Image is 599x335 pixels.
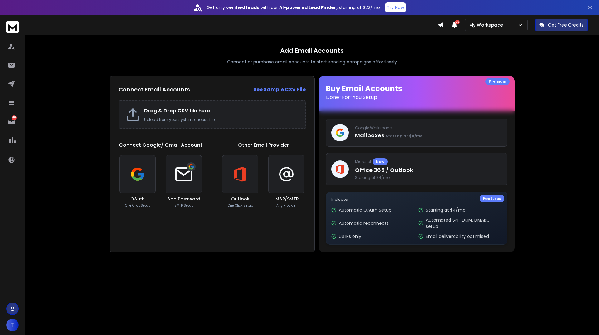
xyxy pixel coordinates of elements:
p: 1461 [12,115,17,120]
p: Mailboxes [355,131,502,140]
h3: App Password [167,196,200,202]
h2: Drag & Drop CSV file here [144,107,299,115]
p: Connect or purchase email accounts to start sending campaigns effortlessly [227,59,397,65]
div: New [373,158,388,165]
h1: Connect Google/ Gmail Account [119,141,202,149]
button: T [6,319,19,331]
div: Premium [485,78,510,85]
p: SMTP Setup [174,203,193,208]
p: Automatic reconnects [339,220,389,226]
p: Includes [331,197,502,202]
p: Google Workspace [355,126,502,131]
p: US IPs only [339,233,361,239]
h1: Buy Email Accounts [326,84,507,101]
h3: OAuth [130,196,145,202]
p: Get Free Credits [548,22,584,28]
p: Starting at $4/mo [426,207,465,213]
p: Automated SPF, DKIM, DMARC setup [426,217,502,229]
p: One Click Setup [125,203,150,208]
p: Get only with our starting at $22/mo [207,4,380,11]
p: Office 365 / Outlook [355,166,502,175]
strong: AI-powered Lead Finder, [279,4,338,11]
span: Starting at $4/mo [386,133,422,139]
img: logo [6,21,19,33]
strong: verified leads [226,4,259,11]
h3: IMAP/SMTP [274,196,299,202]
p: Try Now [387,4,404,11]
h3: Outlook [231,196,250,202]
div: Features [480,195,504,202]
p: Email deliverability optimised [426,233,489,239]
p: Upload from your system, choose file [144,117,299,122]
p: Done-For-You Setup [326,94,507,101]
button: Try Now [385,2,406,12]
p: Any Provider [276,203,297,208]
button: Get Free Credits [535,19,588,31]
p: One Click Setup [228,203,253,208]
a: 1461 [5,115,18,128]
p: My Workspace [469,22,505,28]
p: Microsoft [355,158,502,165]
h1: Other Email Provider [238,141,289,149]
h1: Add Email Accounts [280,46,344,55]
p: Automatic OAuth Setup [339,207,392,213]
span: Starting at $4/mo [355,175,502,180]
h2: Connect Email Accounts [119,85,190,94]
a: See Sample CSV File [253,86,306,93]
span: 50 [455,20,460,24]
